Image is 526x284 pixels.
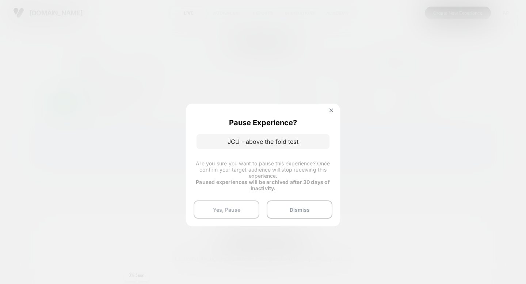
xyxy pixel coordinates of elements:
[194,200,259,219] button: Yes, Pause
[197,134,329,149] p: JCU - above the fold test
[229,118,297,127] p: Pause Experience?
[267,200,332,219] button: Dismiss
[329,108,333,112] img: close
[196,160,330,179] span: Are you sure you want to pause this experience? Once confirm your target audience will stop recei...
[196,179,330,191] strong: Paused experiences will be archived after 30 days of inactivity.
